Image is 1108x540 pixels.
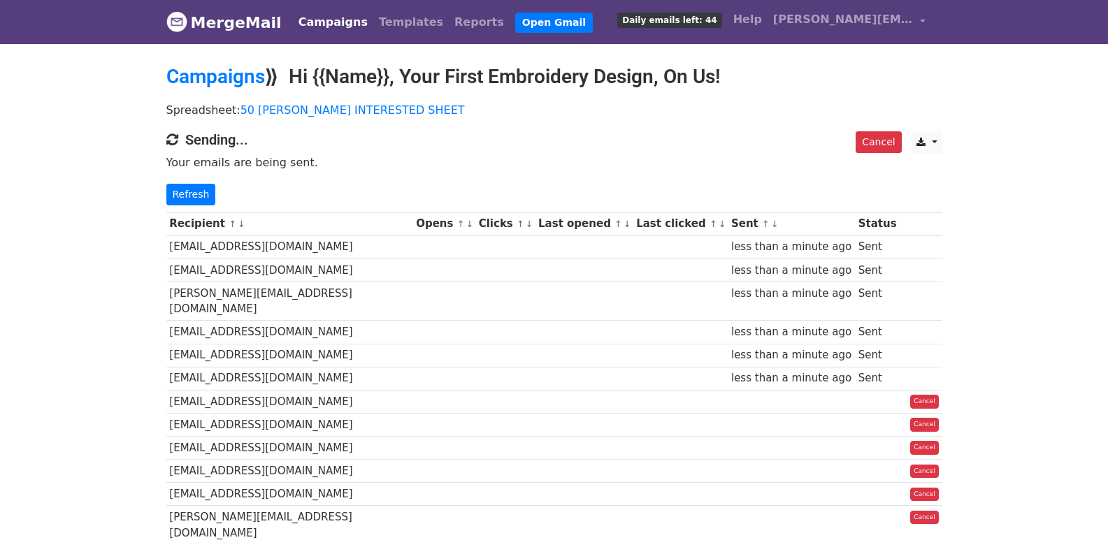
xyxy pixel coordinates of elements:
a: MergeMail [166,8,282,37]
th: Opens [412,212,475,235]
td: Sent [855,258,900,282]
a: Cancel [910,441,939,455]
td: [EMAIL_ADDRESS][DOMAIN_NAME] [166,235,413,258]
a: Reports [449,8,510,36]
a: ↓ [719,219,726,229]
th: Clicks [475,212,535,235]
a: Refresh [166,184,216,205]
span: Daily emails left: 44 [617,13,721,28]
td: [EMAIL_ADDRESS][DOMAIN_NAME] [166,413,413,436]
td: [EMAIL_ADDRESS][DOMAIN_NAME] [166,390,413,413]
td: Sent [855,321,900,344]
a: Campaigns [293,8,373,36]
a: Cancel [910,395,939,409]
a: Cancel [910,511,939,525]
h4: Sending... [166,131,942,148]
a: Cancel [910,418,939,432]
a: ↑ [229,219,236,229]
td: [EMAIL_ADDRESS][DOMAIN_NAME] [166,483,413,506]
div: less than a minute ago [731,286,851,302]
a: 50 [PERSON_NAME] INTERESTED SHEET [240,103,465,117]
a: ↓ [624,219,631,229]
a: ↓ [526,219,533,229]
td: Sent [855,344,900,367]
td: [PERSON_NAME][EMAIL_ADDRESS][DOMAIN_NAME] [166,282,413,321]
a: ↑ [762,219,770,229]
a: ↑ [457,219,465,229]
h2: ⟫ Hi {{Name}}, Your First Embroidery Design, On Us! [166,65,942,89]
td: [EMAIL_ADDRESS][DOMAIN_NAME] [166,344,413,367]
td: [EMAIL_ADDRESS][DOMAIN_NAME] [166,367,413,390]
th: Last clicked [633,212,728,235]
td: [EMAIL_ADDRESS][DOMAIN_NAME] [166,436,413,459]
td: Sent [855,235,900,258]
th: Status [855,212,900,235]
th: Recipient [166,212,413,235]
p: Your emails are being sent. [166,155,942,170]
td: [EMAIL_ADDRESS][DOMAIN_NAME] [166,258,413,282]
a: [PERSON_NAME][EMAIL_ADDRESS][DOMAIN_NAME] [768,6,931,38]
td: Sent [855,282,900,321]
a: Help [728,6,768,34]
a: ↓ [771,219,779,229]
div: less than a minute ago [731,370,851,386]
a: Templates [373,8,449,36]
a: ↑ [517,219,524,229]
div: less than a minute ago [731,239,851,255]
td: Sent [855,367,900,390]
td: [EMAIL_ADDRESS][DOMAIN_NAME] [166,321,413,344]
a: ↓ [466,219,473,229]
th: Last opened [535,212,633,235]
td: [EMAIL_ADDRESS][DOMAIN_NAME] [166,460,413,483]
a: Campaigns [166,65,265,88]
a: Daily emails left: 44 [612,6,727,34]
th: Sent [728,212,855,235]
p: Spreadsheet: [166,103,942,117]
div: less than a minute ago [731,263,851,279]
a: ↓ [238,219,245,229]
a: ↑ [614,219,622,229]
a: Cancel [910,488,939,502]
a: ↑ [710,219,717,229]
div: less than a minute ago [731,347,851,363]
div: less than a minute ago [731,324,851,340]
a: Cancel [910,465,939,479]
a: Open Gmail [515,13,593,33]
span: [PERSON_NAME][EMAIL_ADDRESS][DOMAIN_NAME] [773,11,913,28]
a: Cancel [856,131,901,153]
img: MergeMail logo [166,11,187,32]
